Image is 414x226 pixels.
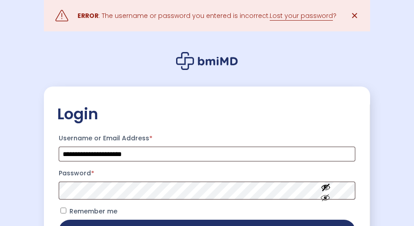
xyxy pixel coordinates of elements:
[69,207,117,216] span: Remember me
[57,104,357,124] h2: Login
[270,11,333,21] a: Lost your password
[301,175,351,206] button: Show password
[78,11,99,20] strong: ERROR
[59,132,355,144] label: Username or Email Address
[59,167,355,179] label: Password
[345,7,363,25] a: ✕
[351,10,358,21] span: ✕
[60,208,66,213] input: Remember me
[78,10,336,21] div: : The username or password you entered is incorrect. ?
